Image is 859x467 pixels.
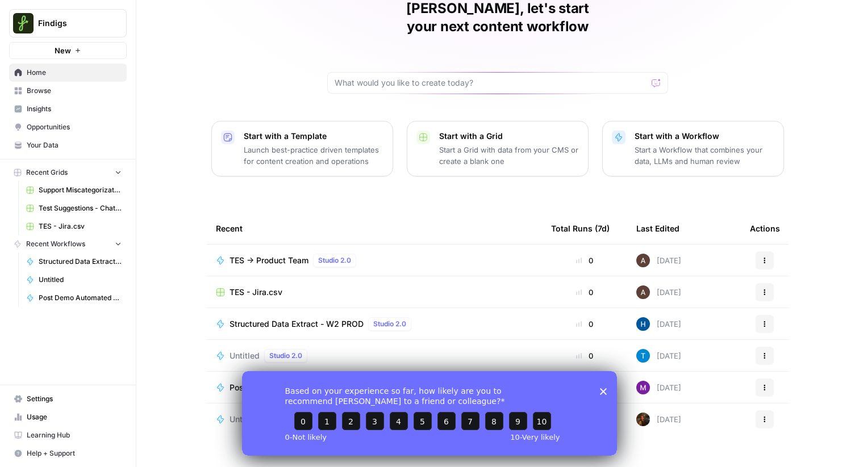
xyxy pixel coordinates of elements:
a: TES - Jira.csv [216,287,533,298]
span: Studio 2.0 [318,255,351,266]
img: ef99asjrocz9zqlrt0wh11v979lp [636,349,650,363]
span: Browse [27,86,122,96]
img: Findigs Logo [13,13,34,33]
a: Structured Data Extract - W2 PRODStudio 2.0 [216,317,533,331]
span: Test Suggestions - Chat Bots - Test Script (1).csv [39,203,122,213]
a: Settings [9,390,127,408]
button: Start with a WorkflowStart a Workflow that combines your data, LLMs and human review [602,121,784,176]
span: Untitled [39,275,122,285]
span: Structured Data Extract - W2 PROD [39,256,122,267]
span: Opportunities [27,122,122,132]
a: Support Miscategorization Tester [21,181,127,199]
p: Launch best-practice driven templates for content creation and operations [244,144,383,167]
span: Post Demo Automated Email Flow [39,293,122,303]
a: UntitledStudio 2.0 [216,349,533,363]
div: [DATE] [636,413,681,426]
span: Insights [27,104,122,114]
p: Start with a Grid [439,131,579,142]
a: UntitledStudio 2.0 [216,413,533,426]
div: [DATE] [636,285,681,299]
p: Start a Workflow that combines your data, LLMs and human review [635,144,774,167]
button: Workspace: Findigs [9,9,127,37]
div: Last Edited [636,213,679,244]
button: Start with a GridStart a Grid with data from your CMS or create a blank one [407,121,589,176]
span: New [55,45,71,56]
span: TES - Jira.csv [39,221,122,232]
div: [DATE] [636,254,681,267]
a: Learning Hub [9,426,127,444]
span: TES - Jira.csv [230,287,282,298]
a: TES -> Product TeamStudio 2.0 [216,254,533,267]
span: TES -> Product Team [230,255,308,266]
a: Opportunities [9,118,127,136]
button: Help + Support [9,444,127,462]
span: Your Data [27,140,122,150]
a: Usage [9,408,127,426]
div: [DATE] [636,317,681,331]
span: Learning Hub [27,430,122,440]
span: Post Demo Automated Email Flow [230,382,357,393]
span: Home [27,68,122,78]
a: Test Suggestions - Chat Bots - Test Script (1).csv [21,199,127,217]
button: Recent Workflows [9,235,127,253]
span: Studio 2.0 [373,319,406,329]
a: Post Demo Automated Email Flow [21,289,127,307]
div: 0 [551,318,618,330]
span: Structured Data Extract - W2 PROD [230,318,364,330]
span: Help + Support [27,448,122,458]
span: Untitled [230,414,260,425]
img: 42nrd04itrw42n4jz1cwaw7xh15x [636,413,650,426]
span: Settings [27,394,122,404]
span: Untitled [230,350,260,361]
span: Recent Grids [26,167,68,178]
img: gsxbzssmjvmuc0chcdaoomwccu90 [636,317,650,331]
img: ed39525nq54hjs6dkv0lkv9645r7 [636,381,650,394]
input: What would you like to create today? [335,77,647,89]
a: Browse [9,82,127,100]
button: New [9,42,127,59]
div: [DATE] [636,381,681,394]
span: Support Miscategorization Tester [39,185,122,195]
span: Findigs [38,18,107,29]
span: Studio 2.0 [269,351,302,361]
p: Start a Grid with data from your CMS or create a blank one [439,144,579,167]
p: Start with a Workflow [635,131,774,142]
div: 0 [551,350,618,361]
div: Actions [750,213,780,244]
a: Structured Data Extract - W2 PROD [21,253,127,271]
a: TES - Jira.csv [21,217,127,235]
div: Recent [216,213,533,244]
div: 0 [551,287,618,298]
a: Home [9,64,127,82]
button: Start with a TemplateLaunch best-practice driven templates for content creation and operations [211,121,393,176]
img: 8oz85dj7wl7w8fsjxbkx6zf9okrm [636,285,650,299]
a: Post Demo Automated Email FlowStudio 2.0 [216,381,533,394]
span: Recent Workflows [26,239,85,249]
div: 0 [551,255,618,266]
a: Your Data [9,136,127,154]
a: Untitled [21,271,127,289]
div: Total Runs (7d) [551,213,610,244]
button: Recent Grids [9,164,127,181]
span: Usage [27,412,122,422]
a: Insights [9,100,127,118]
iframe: Survey from AirOps [242,371,617,456]
img: 8oz85dj7wl7w8fsjxbkx6zf9okrm [636,254,650,267]
p: Start with a Template [244,131,383,142]
div: [DATE] [636,349,681,363]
